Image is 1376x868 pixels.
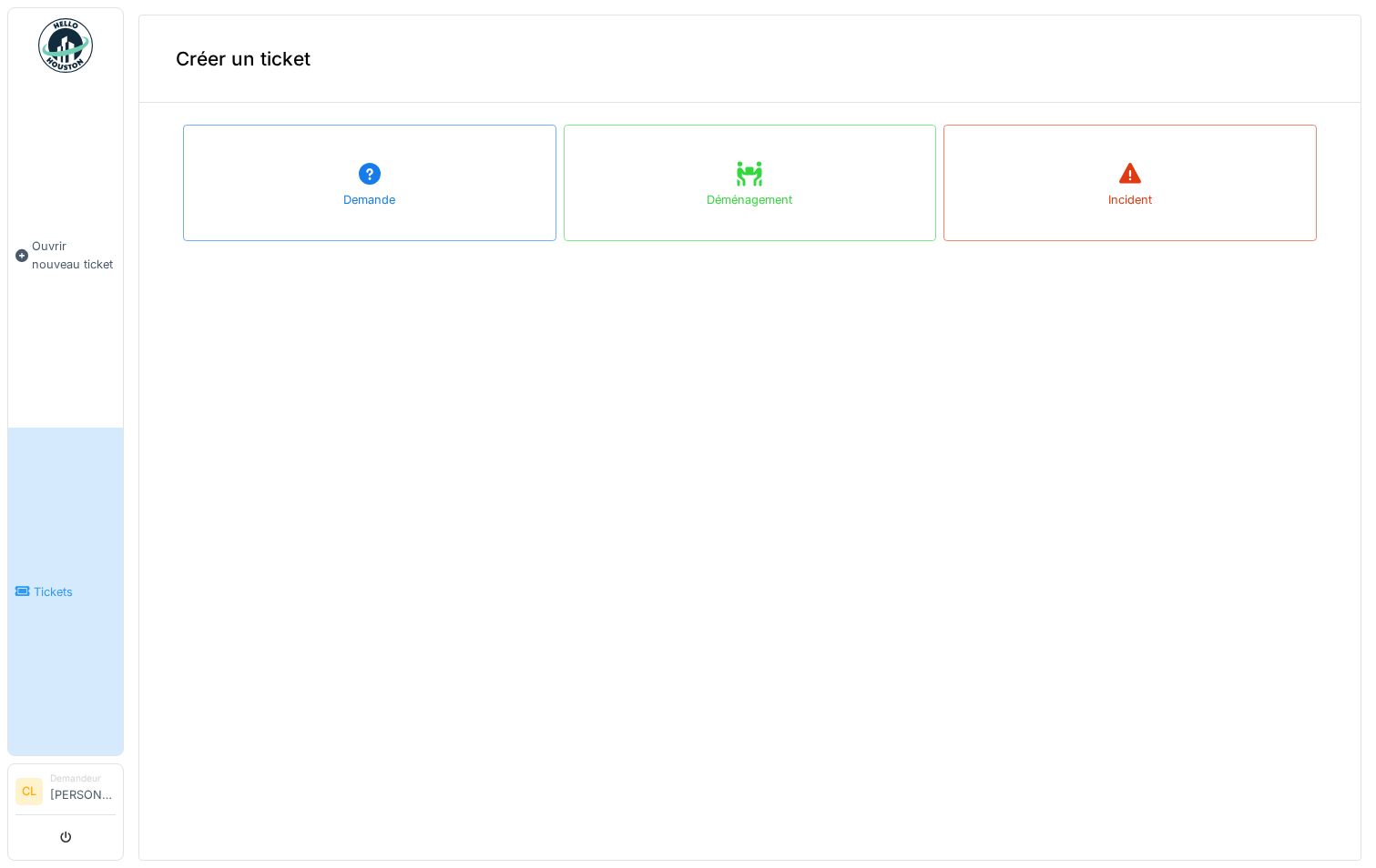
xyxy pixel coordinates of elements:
[343,191,395,208] div: Demande
[38,18,93,73] img: Badge_color-CXgf-gQk.svg
[32,237,116,272] span: Ouvrir nouveau ticket
[50,772,116,785] div: Demandeur
[15,772,116,815] a: CL Demandeur[PERSON_NAME]
[15,778,43,805] li: CL
[50,772,116,811] li: [PERSON_NAME]
[8,428,123,755] a: Tickets
[34,583,116,601] span: Tickets
[1108,191,1152,208] div: Incident
[707,191,792,208] div: Déménagement
[8,83,123,428] a: Ouvrir nouveau ticket
[139,15,1361,103] div: Créer un ticket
